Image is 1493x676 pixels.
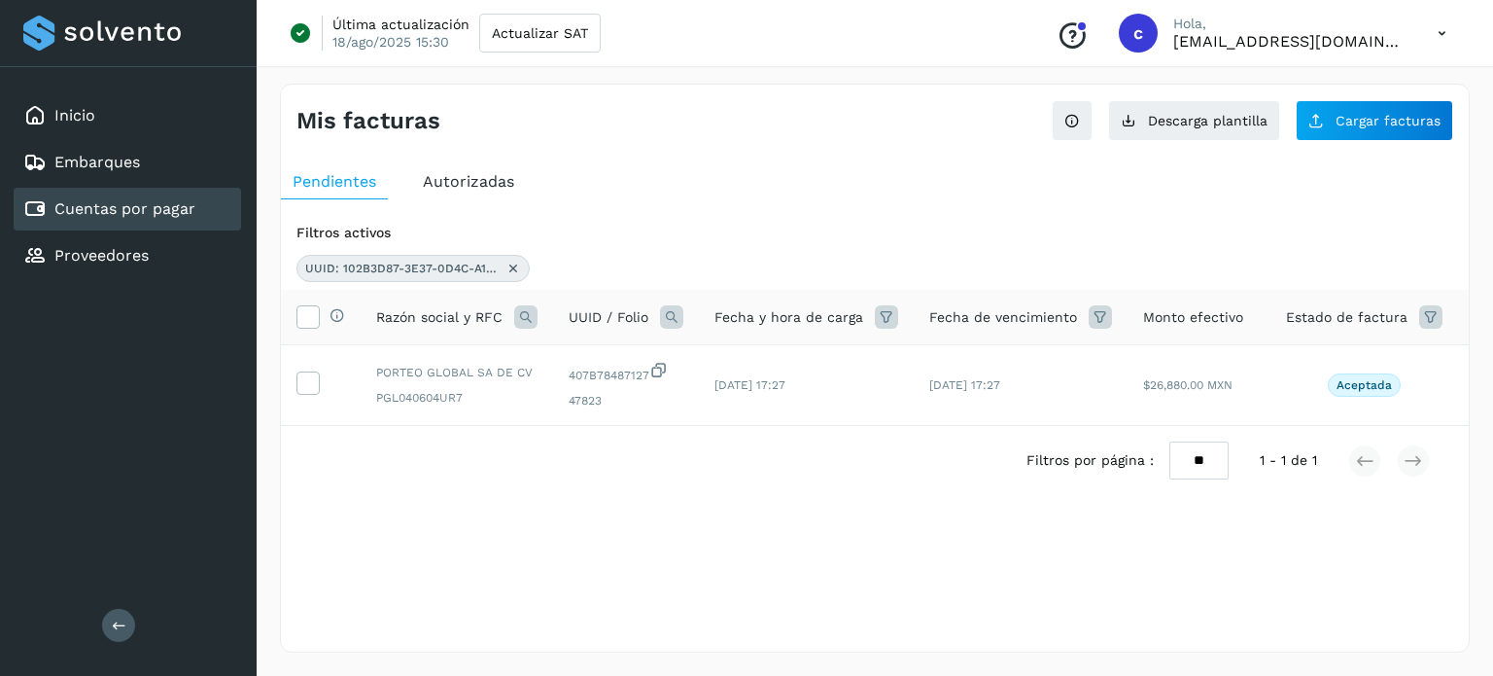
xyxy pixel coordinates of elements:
div: Embarques [14,141,241,184]
span: Pendientes [293,172,376,191]
span: Razón social y RFC [376,307,503,328]
span: [DATE] 17:27 [714,378,785,392]
button: Actualizar SAT [479,14,601,53]
p: Hola, [1173,16,1406,32]
span: 47823 [569,392,683,409]
div: Proveedores [14,234,241,277]
h4: Mis facturas [296,107,440,135]
div: Filtros activos [296,223,1453,243]
span: $26,880.00 MXN [1143,378,1233,392]
span: Fecha de vencimiento [929,307,1077,328]
span: Descarga plantilla [1148,114,1267,127]
span: Estado de factura [1286,307,1407,328]
span: Actualizar SAT [492,26,588,40]
span: PGL040604UR7 [376,389,538,407]
span: UUID: 102B3D87-3E37-0D4C-A1AF-407B78487127 [305,260,500,277]
p: Última actualización [332,16,469,33]
a: Embarques [54,153,140,171]
span: Cargar facturas [1336,114,1441,127]
span: [DATE] 17:27 [929,378,1000,392]
p: cxp1@53cargo.com [1173,32,1406,51]
div: Inicio [14,94,241,137]
a: Inicio [54,106,95,125]
span: 1 - 1 de 1 [1260,450,1317,471]
button: Descarga plantilla [1108,100,1280,141]
p: 18/ago/2025 15:30 [332,33,449,51]
p: Aceptada [1337,378,1392,392]
a: Cuentas por pagar [54,199,195,218]
span: Fecha y hora de carga [714,307,863,328]
a: Proveedores [54,246,149,265]
span: Monto efectivo [1143,307,1243,328]
span: Filtros por página : [1026,450,1154,471]
span: Autorizadas [423,172,514,191]
button: Cargar facturas [1296,100,1453,141]
span: 407B78487127 [569,361,683,384]
span: PORTEO GLOBAL SA DE CV [376,364,538,381]
span: UUID / Folio [569,307,648,328]
div: UUID: 102B3D87-3E37-0D4C-A1AF-407B78487127 [296,255,530,282]
div: Cuentas por pagar [14,188,241,231]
